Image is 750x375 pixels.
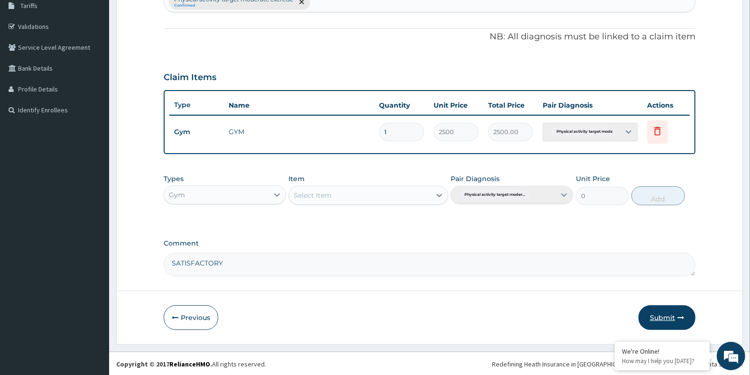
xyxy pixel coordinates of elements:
p: How may I help you today? [622,357,703,365]
button: Previous [164,305,218,330]
th: Name [224,96,374,115]
div: Gym [169,190,185,200]
th: Unit Price [429,96,483,115]
th: Pair Diagnosis [538,96,642,115]
label: Unit Price [576,174,610,183]
label: Comment [164,239,695,247]
p: NB: All diagnosis must be linked to a claim item [164,31,695,43]
th: Quantity [374,96,429,115]
div: Minimize live chat window [156,5,178,27]
td: Gym [169,123,224,141]
a: RelianceHMO [169,360,210,368]
td: GYM [224,122,374,141]
th: Total Price [483,96,538,115]
textarea: Type your message and hit 'Enter' [5,259,181,292]
div: Select Item [294,191,332,200]
div: Redefining Heath Insurance in [GEOGRAPHIC_DATA] using Telemedicine and Data Science! [492,359,743,369]
th: Actions [642,96,690,115]
label: Item [288,174,305,183]
button: Submit [639,305,695,330]
button: Add [631,186,685,205]
h3: Claim Items [164,73,216,83]
strong: Copyright © 2017 . [116,360,212,368]
label: Types [164,175,184,183]
span: Tariffs [20,1,37,10]
label: Pair Diagnosis [451,174,500,183]
div: Chat with us now [49,53,159,65]
img: d_794563401_company_1708531726252_794563401 [18,47,38,71]
div: We're Online! [622,347,703,356]
span: We're online! [55,119,131,215]
th: Type [169,96,224,114]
